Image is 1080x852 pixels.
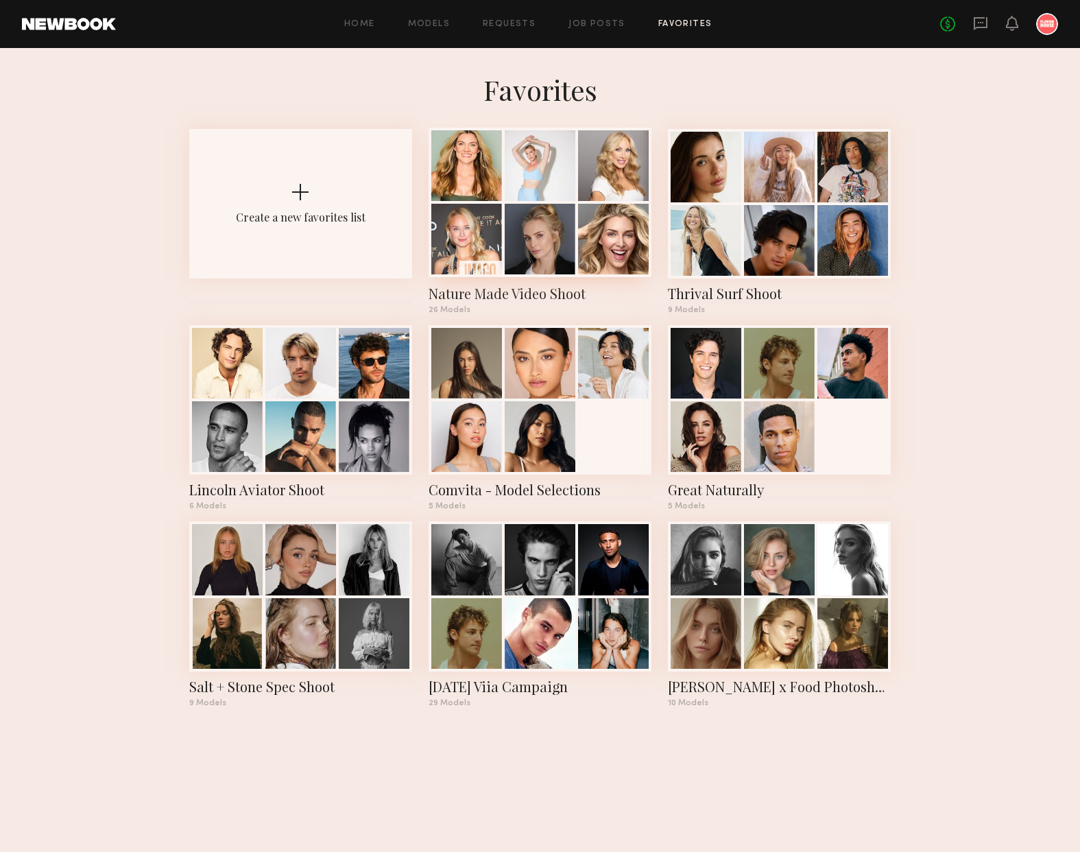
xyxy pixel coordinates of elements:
[668,325,891,510] a: Great Naturally5 Models
[189,129,412,325] button: Create a new favorites list
[429,284,651,303] div: Nature Made Video Shoot
[668,284,891,303] div: Thrival Surf Shoot
[429,677,651,696] div: Jan 2025 Viia Campaign
[568,20,625,29] a: Job Posts
[668,480,891,499] div: Great Naturally
[668,129,891,314] a: Thrival Surf Shoot9 Models
[658,20,712,29] a: Favorites
[189,480,412,499] div: Lincoln Aviator Shoot
[429,325,651,510] a: Comvita - Model Selections5 Models
[344,20,375,29] a: Home
[668,502,891,510] div: 5 Models
[429,502,651,510] div: 5 Models
[408,20,450,29] a: Models
[429,129,651,314] a: Nature Made Video Shoot26 Models
[236,210,365,224] div: Create a new favorites list
[668,306,891,314] div: 9 Models
[429,480,651,499] div: Comvita - Model Selections
[189,325,412,510] a: Lincoln Aviator Shoot6 Models
[429,306,651,314] div: 26 Models
[429,521,651,707] a: [DATE] Viia Campaign29 Models
[189,521,412,707] a: Salt + Stone Spec Shoot9 Models
[668,521,891,707] a: [PERSON_NAME] x Food Photoshoot10 Models
[483,20,536,29] a: Requests
[189,677,412,696] div: Salt + Stone Spec Shoot
[189,699,412,707] div: 9 Models
[429,699,651,707] div: 29 Models
[189,502,412,510] div: 6 Models
[668,677,891,696] div: Porche x Food Photoshoot
[668,699,891,707] div: 10 Models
